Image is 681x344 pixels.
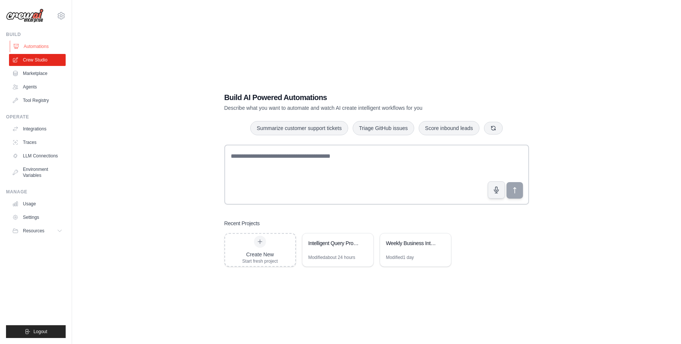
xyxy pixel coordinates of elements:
[308,239,360,247] div: Intelligent Query Processing System
[488,181,505,199] button: Click to speak your automation idea
[242,251,278,258] div: Create New
[9,67,66,79] a: Marketplace
[6,189,66,195] div: Manage
[9,54,66,66] a: Crew Studio
[9,123,66,135] a: Integrations
[9,198,66,210] a: Usage
[386,239,437,247] div: Weekly Business Intelligence Automation
[9,136,66,148] a: Traces
[33,329,47,335] span: Logout
[353,121,414,135] button: Triage GitHub issues
[308,254,355,260] div: Modified about 24 hours
[10,40,66,52] a: Automations
[242,258,278,264] div: Start fresh project
[250,121,348,135] button: Summarize customer support tickets
[9,163,66,181] a: Environment Variables
[419,121,480,135] button: Score inbound leads
[484,122,503,135] button: Get new suggestions
[9,81,66,93] a: Agents
[9,225,66,237] button: Resources
[224,92,477,103] h1: Build AI Powered Automations
[6,31,66,37] div: Build
[224,104,477,112] p: Describe what you want to automate and watch AI create intelligent workflows for you
[23,228,44,234] span: Resources
[643,308,681,344] iframe: Chat Widget
[9,150,66,162] a: LLM Connections
[6,114,66,120] div: Operate
[386,254,414,260] div: Modified 1 day
[9,211,66,223] a: Settings
[6,325,66,338] button: Logout
[224,220,260,227] h3: Recent Projects
[9,94,66,106] a: Tool Registry
[6,9,44,23] img: Logo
